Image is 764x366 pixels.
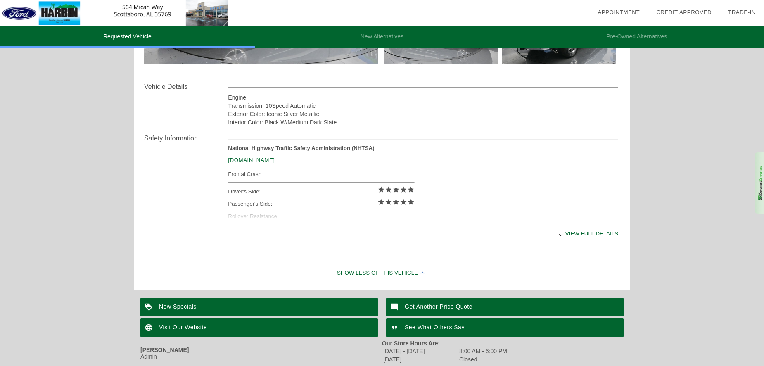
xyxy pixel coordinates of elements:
[382,340,440,347] strong: Our Store Hours Are:
[140,298,378,316] a: New Specials
[728,9,756,15] a: Trade-In
[228,185,414,198] div: Driver's Side:
[385,186,392,193] i: star
[228,93,618,102] div: Engine:
[383,347,458,355] td: [DATE] - [DATE]
[228,198,414,210] div: Passenger's Side:
[656,9,712,15] a: Credit Approved
[228,145,374,151] strong: National Highway Traffic Safety Administration (NHTSA)
[228,102,618,110] div: Transmission: 10Speed Automatic
[144,82,228,92] div: Vehicle Details
[140,353,382,360] div: Admin
[392,198,400,206] i: star
[255,26,510,48] li: New Alternatives
[385,198,392,206] i: star
[459,356,508,363] td: Closed
[386,298,624,316] a: Get Another Price Quote
[407,198,415,206] i: star
[140,318,159,337] img: ic_language_white_24dp_2x.png
[383,356,458,363] td: [DATE]
[228,110,618,118] div: Exterior Color: Iconic Silver Metallic
[400,198,407,206] i: star
[386,318,624,337] a: See What Others Say
[407,186,415,193] i: star
[140,298,159,316] img: ic_loyalty_white_24dp_2x.png
[144,133,228,143] div: Safety Information
[459,347,508,355] td: 8:00 AM - 6:00 PM
[134,257,630,290] div: Show Less of this Vehicle
[140,318,378,337] a: Visit Our Website
[392,186,400,193] i: star
[509,26,764,48] li: Pre-Owned Alternatives
[228,169,414,179] div: Frontal Crash
[228,223,618,244] div: View full details
[377,186,385,193] i: star
[400,186,407,193] i: star
[377,198,385,206] i: star
[228,118,618,126] div: Interior Color: Black W/Medium Dark Slate
[757,165,763,201] img: 1EdhxLVo1YiRZ3Z8BN9RqzlQoUKFChUqVNCHvwChSTTdtRxrrAAAAABJRU5ErkJggg==
[598,9,640,15] a: Appointment
[386,298,405,316] img: ic_mode_comment_white_24dp_2x.png
[386,318,405,337] img: ic_format_quote_white_24dp_2x.png
[228,157,275,163] a: [DOMAIN_NAME]
[140,347,189,353] strong: [PERSON_NAME]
